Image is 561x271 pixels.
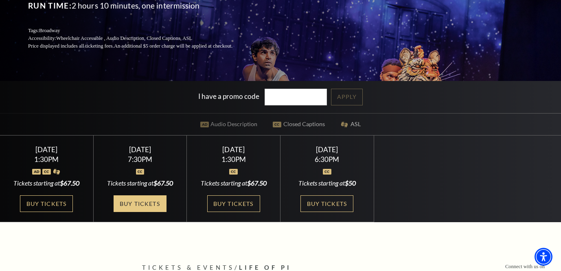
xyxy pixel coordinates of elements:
[290,145,364,154] div: [DATE]
[142,264,234,271] span: Tickets & Events
[28,35,252,42] p: Accessibility:
[28,1,72,10] span: Run Time:
[197,145,270,154] div: [DATE]
[103,156,177,163] div: 7:30PM
[114,43,232,49] span: An additional $5 order charge will be applied at checkout.
[103,179,177,188] div: Tickets starting at
[39,28,60,33] span: Broadway
[10,179,83,188] div: Tickets starting at
[114,195,167,212] a: Buy Tickets
[197,179,270,188] div: Tickets starting at
[345,179,356,187] span: $50
[60,179,79,187] span: $67.50
[28,27,252,35] p: Tags:
[239,264,291,271] span: Life of Pi
[290,179,364,188] div: Tickets starting at
[505,263,545,271] p: Connect with us on
[535,248,552,266] div: Accessibility Menu
[207,195,260,212] a: Buy Tickets
[290,156,364,163] div: 6:30PM
[198,92,259,101] label: I have a promo code
[20,195,73,212] a: Buy Tickets
[153,179,173,187] span: $67.50
[10,145,83,154] div: [DATE]
[10,156,83,163] div: 1:30PM
[247,179,267,187] span: $67.50
[28,42,252,50] p: Price displayed includes all ticketing fees.
[300,195,353,212] a: Buy Tickets
[103,145,177,154] div: [DATE]
[56,35,192,41] span: Wheelchair Accessible , Audio Description, Closed Captions, ASL
[197,156,270,163] div: 1:30PM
